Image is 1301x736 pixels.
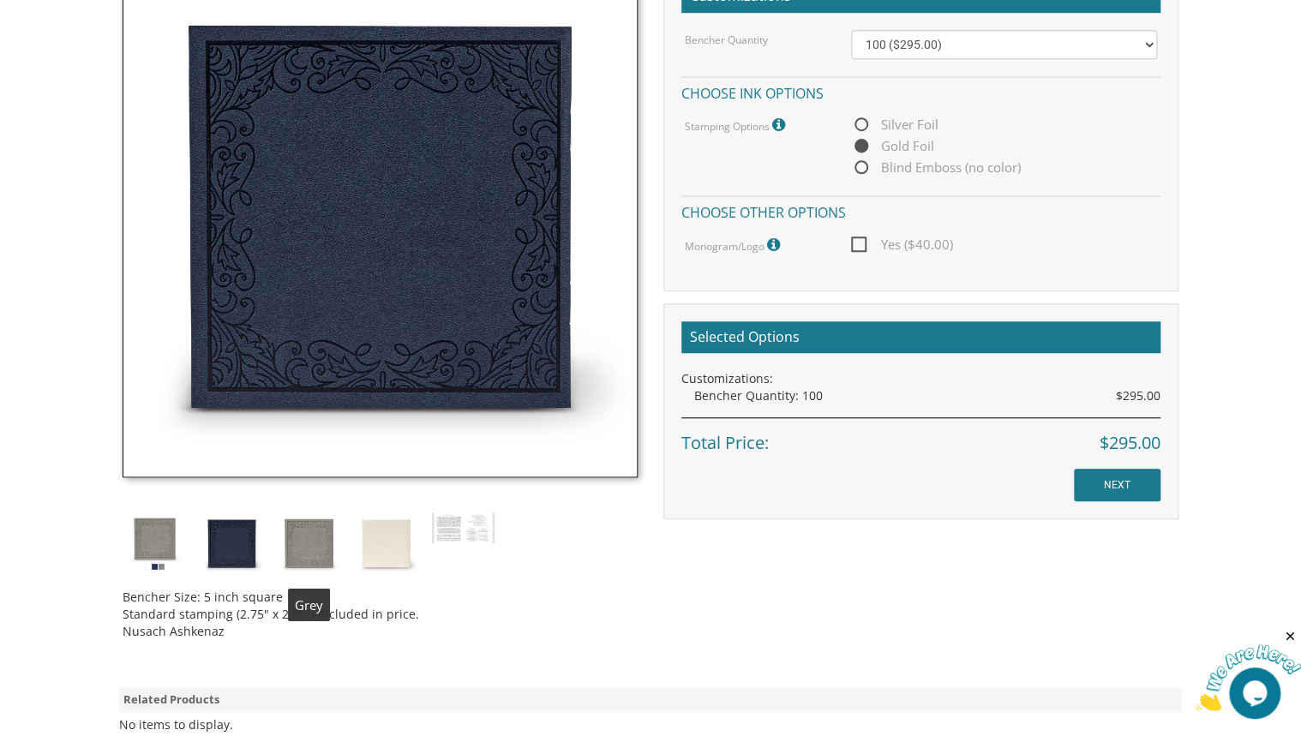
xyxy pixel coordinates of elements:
[354,512,418,576] img: white_leatherette.jpg
[851,234,953,255] span: Yes ($40.00)
[681,195,1160,225] h4: Choose other options
[681,321,1160,354] h2: Selected Options
[681,417,1160,456] div: Total Price:
[431,512,495,544] img: bp%20bencher%20inside%201.JPG
[1074,469,1160,501] input: NEXT
[685,234,784,256] label: Monogram/Logo
[1195,629,1301,710] iframe: chat widget
[851,135,934,157] span: Gold Foil
[851,114,938,135] span: Silver Foil
[123,512,187,576] img: tiferes_leatherette.jpg
[685,33,768,47] label: Bencher Quantity
[119,716,233,733] div: No items to display.
[1116,387,1160,404] span: $295.00
[851,157,1021,178] span: Blind Emboss (no color)
[123,576,638,640] div: Bencher Size: 5 inch square Standard stamping (2.75" x 2.75") included in price. Nusach Ashkenaz
[694,387,1160,404] div: Bencher Quantity: 100
[119,687,1182,712] div: Related Products
[277,512,341,576] img: grey_leatherette.jpg
[681,370,1160,387] div: Customizations:
[200,512,264,576] img: navy_leatherette.jpg
[681,76,1160,106] h4: Choose ink options
[1100,431,1160,456] span: $295.00
[685,114,789,136] label: Stamping Options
